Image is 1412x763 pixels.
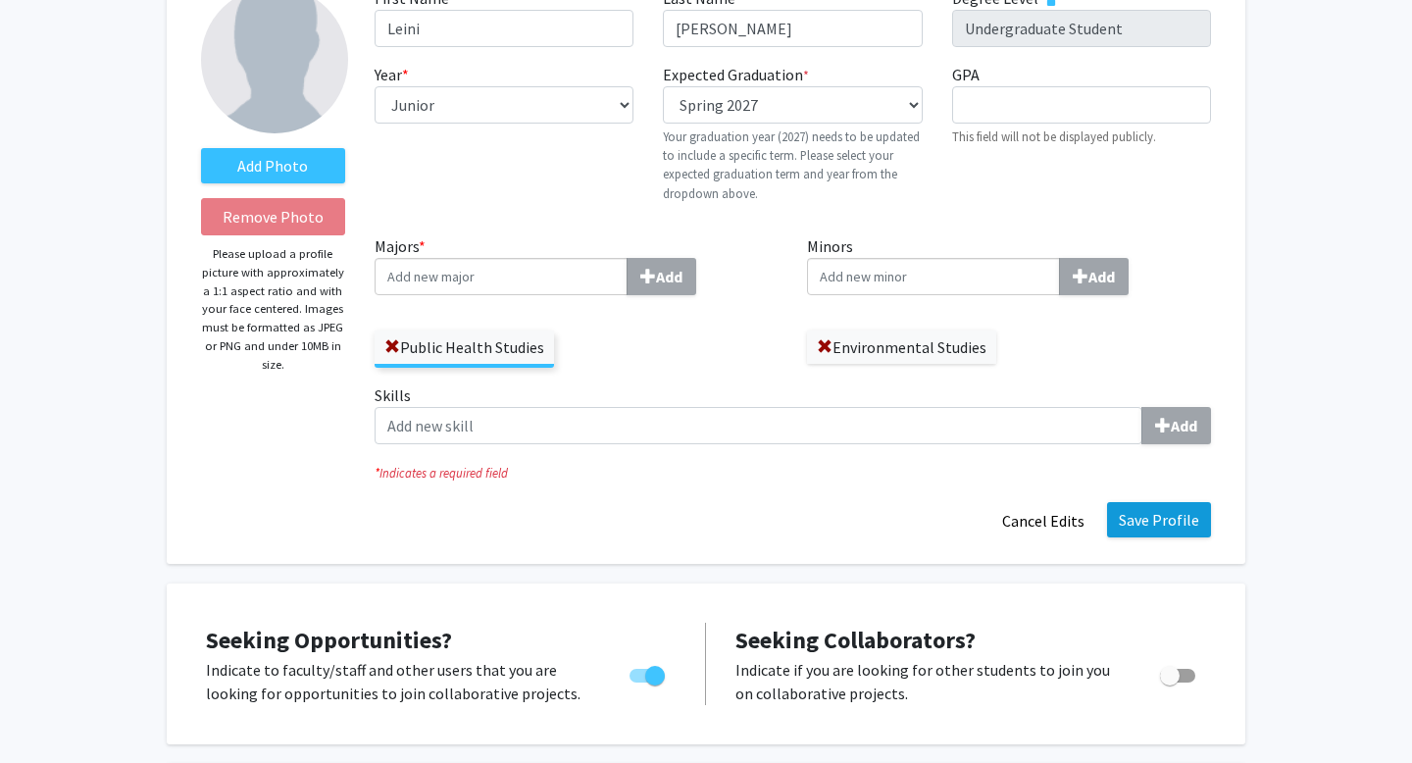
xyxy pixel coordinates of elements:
label: Year [375,63,409,86]
label: Skills [375,383,1211,444]
label: GPA [952,63,980,86]
b: Add [656,267,682,286]
input: SkillsAdd [375,407,1142,444]
small: This field will not be displayed publicly. [952,128,1156,144]
button: Skills [1141,407,1211,444]
button: Cancel Edits [989,502,1097,539]
input: Majors*Add [375,258,628,295]
button: Save Profile [1107,502,1211,537]
label: AddProfile Picture [201,148,345,183]
button: Minors [1059,258,1129,295]
label: Minors [807,234,1211,295]
p: Indicate if you are looking for other students to join you on collaborative projects. [735,658,1123,705]
p: Indicate to faculty/staff and other users that you are looking for opportunities to join collabor... [206,658,592,705]
label: Expected Graduation [663,63,809,86]
b: Add [1088,267,1115,286]
span: Seeking Collaborators? [735,625,976,655]
div: Toggle [622,658,676,687]
div: Toggle [1152,658,1206,687]
label: Environmental Studies [807,331,996,364]
p: Your graduation year (2027) needs to be updated to include a specific term. Please select your ex... [663,127,922,203]
label: Public Health Studies [375,331,554,364]
b: Add [1171,416,1197,435]
label: Majors [375,234,779,295]
button: Remove Photo [201,198,345,235]
p: Please upload a profile picture with approximately a 1:1 aspect ratio and with your face centered... [201,245,345,374]
i: Indicates a required field [375,464,1211,483]
button: Majors* [627,258,696,295]
input: MinorsAdd [807,258,1060,295]
iframe: Chat [15,675,83,748]
span: Seeking Opportunities? [206,625,452,655]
